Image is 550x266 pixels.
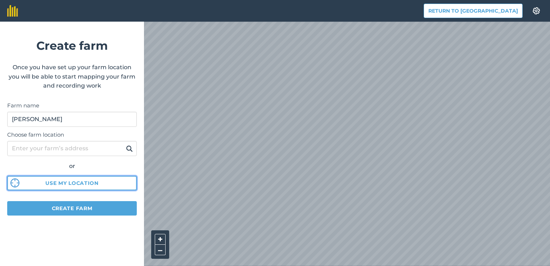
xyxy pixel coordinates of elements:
button: Create farm [7,201,137,216]
input: Enter your farm’s address [7,141,137,156]
img: fieldmargin Logo [7,5,18,17]
input: Farm name [7,112,137,127]
button: Return to [GEOGRAPHIC_DATA] [424,4,523,18]
label: Choose farm location [7,130,137,139]
h1: Create farm [7,36,137,55]
button: – [155,245,166,255]
label: Farm name [7,101,137,110]
button: + [155,234,166,245]
img: svg+xml;base64,PHN2ZyB4bWxucz0iaHR0cDovL3d3dy53My5vcmcvMjAwMC9zdmciIHdpZHRoPSIxOSIgaGVpZ2h0PSIyNC... [126,144,133,153]
img: A cog icon [532,7,541,14]
div: or [7,161,137,171]
button: Use my location [7,176,137,190]
img: svg%3e [10,178,19,187]
p: Once you have set up your farm location you will be able to start mapping your farm and recording... [7,63,137,90]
